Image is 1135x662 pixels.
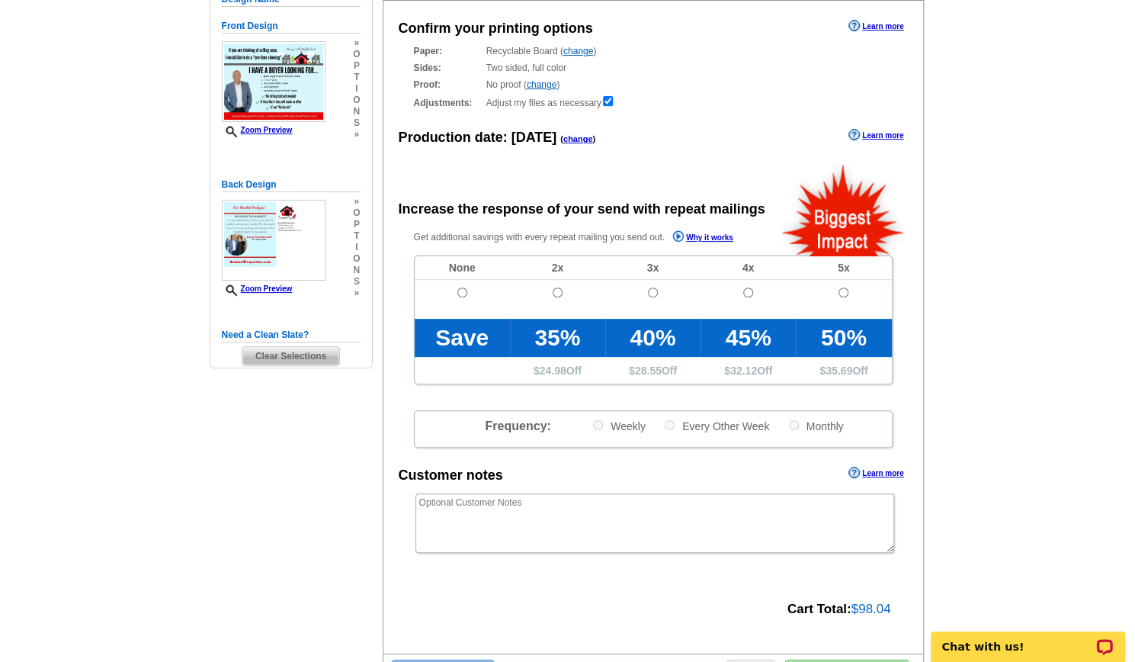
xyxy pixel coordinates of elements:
[414,78,893,92] div: No proof ( )
[222,19,361,34] h5: Front Design
[222,200,325,281] img: small-thumb.jpg
[415,319,510,357] td: Save
[242,347,339,365] span: Clear Selections
[222,126,293,134] a: Zoom Preview
[353,37,360,49] span: »
[353,72,360,83] span: t
[563,134,593,143] a: change
[789,420,799,430] input: Monthly
[787,419,844,433] label: Monthly
[796,256,891,280] td: 5x
[826,365,852,377] span: 35.69
[540,365,566,377] span: 24.98
[222,328,361,342] h5: Need a Clean Slate?
[560,134,595,143] span: ( )
[353,196,360,207] span: »
[672,230,733,246] a: Why it works
[527,79,556,90] a: change
[353,207,360,219] span: o
[663,419,769,433] label: Every Other Week
[414,61,893,75] div: Two sided, full color
[353,129,360,140] span: »
[353,288,360,299] span: »
[796,357,891,384] td: $ Off
[399,127,596,148] div: Production date:
[605,319,701,357] td: 40%
[921,614,1135,662] iframe: LiveChat chat widget
[353,117,360,129] span: s
[353,49,360,60] span: o
[848,467,903,479] a: Learn more
[701,256,796,280] td: 4x
[635,365,662,377] span: 28.55
[592,419,646,433] label: Weekly
[399,199,765,220] div: Increase the response of your send with repeat mailings
[222,178,361,192] h5: Back Design
[510,256,605,280] td: 2x
[665,420,675,430] input: Every Other Week
[414,61,482,75] strong: Sides:
[485,419,550,432] span: Frequency:
[730,365,757,377] span: 32.12
[399,18,593,39] div: Confirm your printing options
[414,44,893,58] div: Recyclable Board ( )
[353,95,360,106] span: o
[510,357,605,384] td: $ Off
[353,60,360,72] span: p
[222,41,325,122] img: small-thumb.jpg
[353,242,360,253] span: i
[353,253,360,265] span: o
[510,319,605,357] td: 35%
[605,357,701,384] td: $ Off
[415,256,510,280] td: None
[353,106,360,117] span: n
[563,46,593,56] a: change
[851,602,891,616] span: $98.04
[781,162,906,256] img: biggestImpact.png
[353,230,360,242] span: t
[511,130,557,145] span: [DATE]
[353,265,360,276] span: n
[353,219,360,230] span: p
[848,129,903,141] a: Learn more
[701,357,796,384] td: $ Off
[701,319,796,357] td: 45%
[605,256,701,280] td: 3x
[787,602,851,616] strong: Cart Total:
[399,465,503,486] div: Customer notes
[414,95,893,110] div: Adjust my files as necessary
[414,78,482,92] strong: Proof:
[593,420,603,430] input: Weekly
[222,284,293,293] a: Zoom Preview
[848,20,903,32] a: Learn more
[414,44,482,58] strong: Paper:
[353,83,360,95] span: i
[414,229,766,246] p: Get additional savings with every repeat mailing you send out.
[353,276,360,288] span: s
[796,319,891,357] td: 50%
[414,96,482,110] strong: Adjustments:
